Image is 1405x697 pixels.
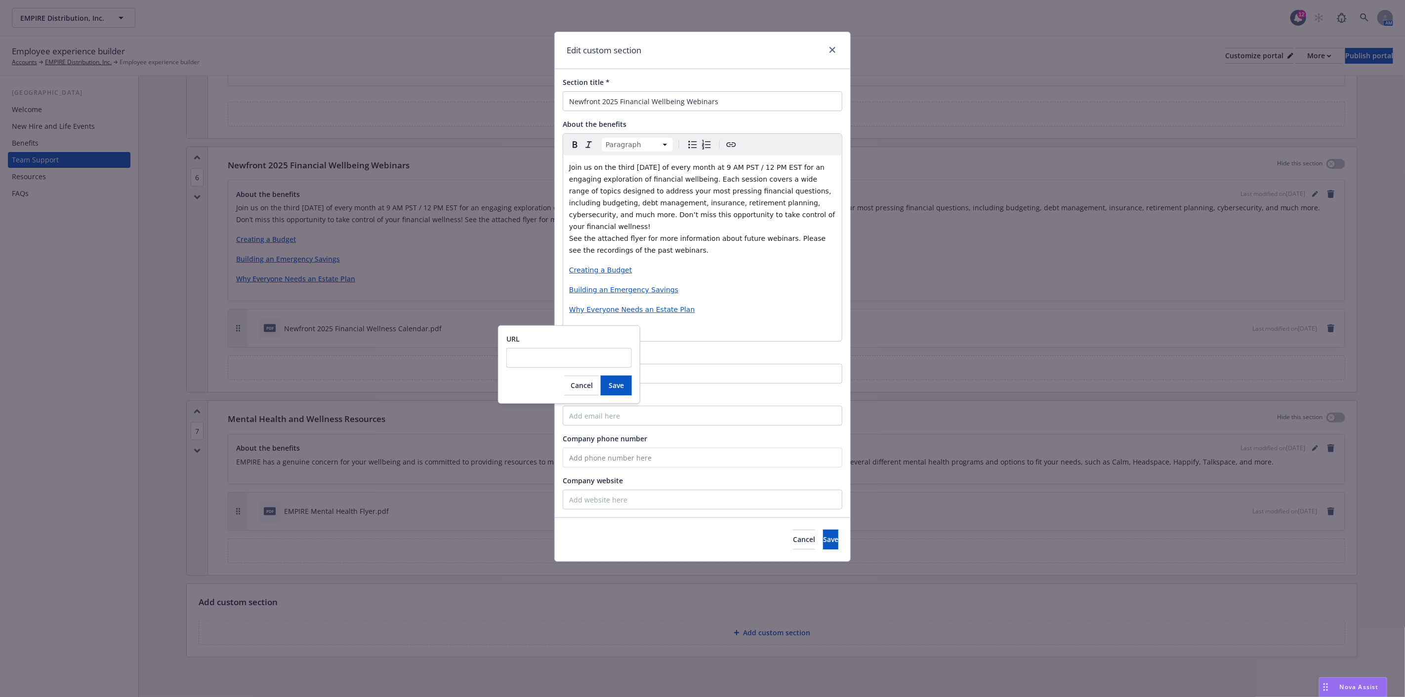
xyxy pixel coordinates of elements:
[1320,678,1332,697] div: Drag to move
[1340,683,1379,691] span: Nova Assist
[793,530,815,549] button: Cancel
[686,138,700,152] button: Bulleted list
[686,138,713,152] div: toggle group
[571,381,593,390] span: Cancel
[1319,677,1387,697] button: Nova Assist
[569,163,837,254] span: Join us on the third [DATE] of every month at 9 AM PST / 12 PM EST for an engaging exploration of...
[569,286,678,294] a: Building an Emergency Savings
[567,44,641,57] h1: Edit custom section
[609,381,624,390] span: Save
[793,535,815,544] span: Cancel
[563,434,647,443] span: Company phone number
[563,490,842,509] input: Add website here
[602,138,673,152] button: Block type
[563,448,842,467] input: Add phone number here
[823,530,838,549] button: Save
[563,364,842,384] input: Add name here
[826,44,838,56] a: close
[563,155,842,341] div: editable markdown
[563,476,623,485] span: Company website
[563,77,610,87] span: Section title *
[568,138,582,152] button: Bold
[569,266,632,274] a: Creating a Budget
[563,119,626,129] span: About the benefits
[700,138,713,152] button: Numbered list
[601,376,632,395] button: Save
[823,535,838,544] span: Save
[569,306,695,313] a: Why Everyone Needs an Estate Plan
[724,138,738,152] button: Create link
[582,138,596,152] button: Italic
[506,334,520,344] span: URL
[563,406,842,426] input: Add email here
[565,376,599,395] button: Cancel
[563,91,842,111] input: Add title here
